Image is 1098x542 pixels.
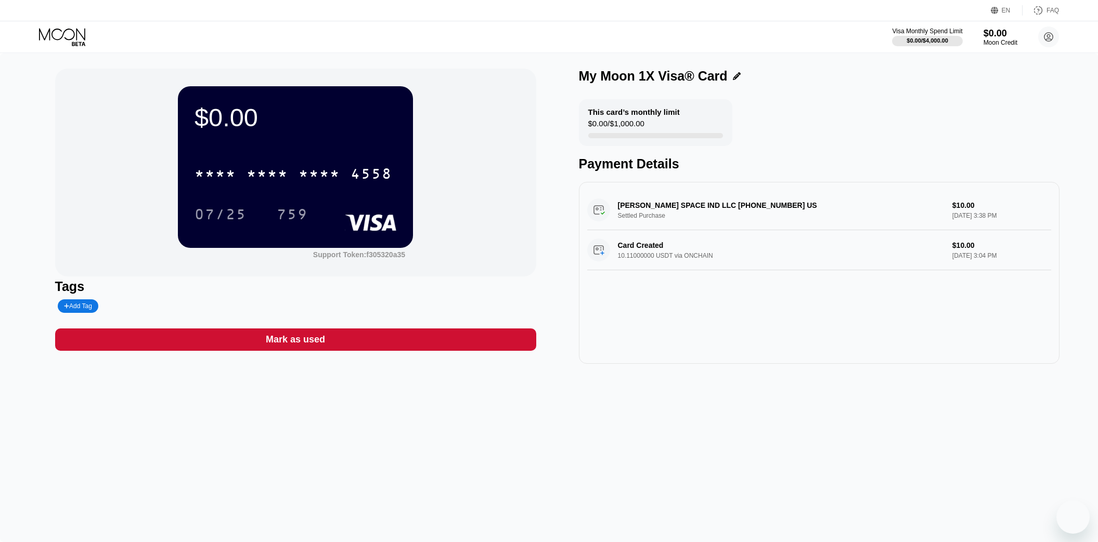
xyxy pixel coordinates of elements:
div: This card’s monthly limit [588,108,680,116]
div: FAQ [1047,7,1059,14]
div: EN [1002,7,1011,14]
div: Add Tag [58,299,98,313]
div: Support Token:f305320a35 [313,250,405,259]
div: EN [991,5,1023,16]
iframe: Кнопка запуска окна обмена сообщениями [1056,500,1090,534]
div: $0.00 / $1,000.00 [588,119,644,133]
div: $0.00Moon Credit [984,28,1017,46]
div: FAQ [1023,5,1059,16]
div: Visa Monthly Spend Limit [892,28,962,35]
div: Mark as used [266,334,325,346]
div: $0.00 [984,28,1017,39]
div: 07/25 [195,207,247,224]
div: 759 [277,207,308,224]
div: Support Token: f305320a35 [313,250,405,259]
div: $0.00 / $4,000.00 [907,37,948,44]
div: Mark as used [55,328,536,351]
div: My Moon 1X Visa® Card [579,69,728,84]
div: Payment Details [579,156,1060,171]
div: $0.00 [195,103,396,132]
div: Visa Monthly Spend Limit$0.00/$4,000.00 [892,28,962,46]
div: Moon Credit [984,39,1017,46]
div: Add Tag [64,302,92,310]
div: Tags [55,279,536,294]
div: 07/25 [187,201,254,227]
div: 4558 [351,167,392,183]
div: 759 [269,201,316,227]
